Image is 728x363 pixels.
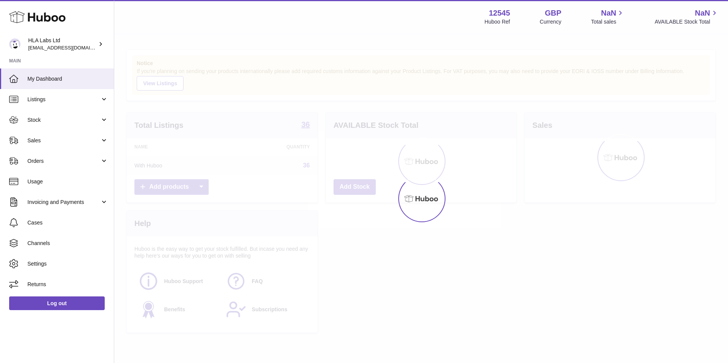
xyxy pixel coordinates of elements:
[27,281,108,288] span: Returns
[695,8,710,18] span: NaN
[27,137,100,144] span: Sales
[591,18,625,25] span: Total sales
[27,75,108,83] span: My Dashboard
[27,199,100,206] span: Invoicing and Payments
[27,178,108,185] span: Usage
[485,18,510,25] div: Huboo Ref
[545,8,561,18] strong: GBP
[601,8,616,18] span: NaN
[540,18,562,25] div: Currency
[489,8,510,18] strong: 12545
[27,219,108,226] span: Cases
[655,8,719,25] a: NaN AVAILABLE Stock Total
[27,240,108,247] span: Channels
[9,296,105,310] a: Log out
[591,8,625,25] a: NaN Total sales
[27,260,108,267] span: Settings
[28,45,112,51] span: [EMAIL_ADDRESS][DOMAIN_NAME]
[27,158,100,165] span: Orders
[28,37,97,51] div: HLA Labs Ltd
[9,38,21,50] img: internalAdmin-12545@internal.huboo.com
[27,96,100,103] span: Listings
[27,116,100,124] span: Stock
[655,18,719,25] span: AVAILABLE Stock Total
